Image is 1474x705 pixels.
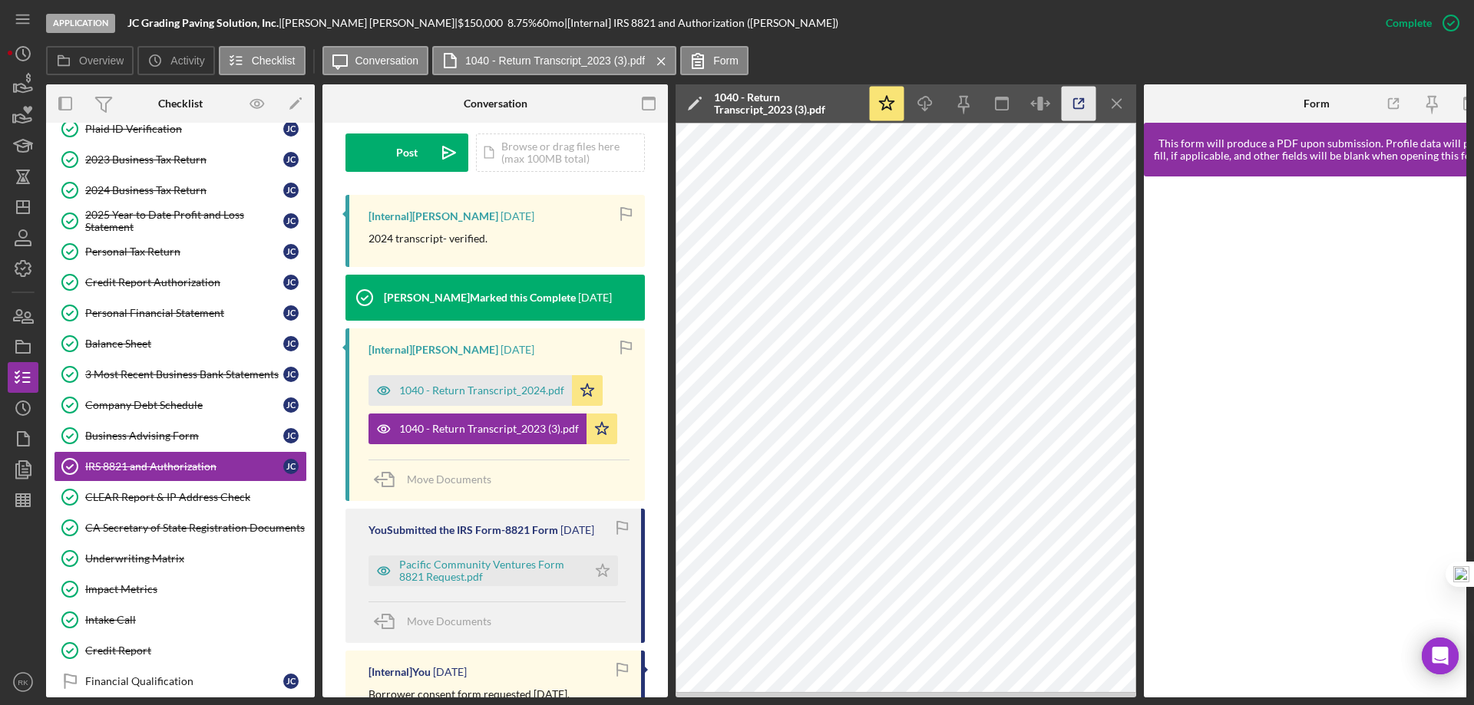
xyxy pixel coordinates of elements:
[283,305,299,321] div: J C
[283,428,299,443] div: J C
[158,97,203,110] div: Checklist
[85,583,306,595] div: Impact Metrics
[501,210,534,222] time: 2025-08-14 23:03
[465,54,645,67] label: 1040 - Return Transcript_2023 (3).pdf
[368,524,558,536] div: You Submitted the IRS Form-8821 Form
[368,210,498,222] div: [Internal] [PERSON_NAME]
[137,46,214,75] button: Activity
[1304,97,1330,110] div: Form
[54,175,307,206] a: 2024 Business Tax ReturnJC
[368,460,507,499] button: Move Documents
[85,460,283,473] div: IRS 8821 and Authorization
[407,473,491,486] span: Move Documents
[368,666,431,678] div: [Internal] You
[501,344,534,356] time: 2025-08-05 22:25
[252,54,296,67] label: Checklist
[85,491,306,503] div: CLEAR Report & IP Address Check
[282,17,458,29] div: [PERSON_NAME] [PERSON_NAME] |
[85,552,306,565] div: Underwriting Matrix
[399,423,579,435] div: 1040 - Return Transcript_2023 (3).pdf
[54,236,307,267] a: Personal Tax ReturnJC
[564,17,838,29] div: | [Internal] IRS 8821 and Authorization ([PERSON_NAME])
[54,328,307,359] a: Balance SheetJC
[54,114,307,144] a: Plaid ID VerificationJC
[127,16,279,29] b: JC Grading Paving Solution, Inc.
[85,522,306,534] div: CA Secretary of State Registration Documents
[283,674,299,689] div: J C
[85,368,283,381] div: 3 Most Recent Business Bank Statements
[54,267,307,298] a: Credit Report AuthorizationJC
[283,275,299,290] div: J C
[713,54,739,67] label: Form
[85,276,283,288] div: Credit Report Authorization
[399,558,580,583] div: Pacific Community Ventures Form 8821 Request.pdf
[396,133,418,172] div: Post
[85,614,306,626] div: Intake Call
[54,574,307,605] a: Impact Metrics
[560,524,594,536] time: 2025-07-31 17:53
[578,292,612,304] time: 2025-08-05 22:25
[54,543,307,574] a: Underwriting Matrix
[384,292,576,304] div: [PERSON_NAME] Marked this Complete
[54,605,307,635] a: Intake Call
[54,512,307,543] a: CA Secretary of State Registration Documents
[283,121,299,137] div: J C
[85,184,283,196] div: 2024 Business Tax Return
[537,17,564,29] div: 60 mo
[283,152,299,167] div: J C
[458,16,503,29] span: $150,000
[54,298,307,328] a: Personal Financial StatementJC
[54,144,307,175] a: 2023 Business Tax ReturnJC
[507,17,537,29] div: 8.75 %
[85,307,283,319] div: Personal Financial Statement
[1422,637,1459,674] div: Open Intercom Messenger
[85,338,283,350] div: Balance Sheet
[680,46,749,75] button: Form
[170,54,204,67] label: Activity
[283,397,299,413] div: J C
[345,133,468,172] button: Post
[54,420,307,451] a: Business Advising FormJC
[1370,8,1466,38] button: Complete
[464,97,527,110] div: Conversation
[283,244,299,259] div: J C
[54,451,307,482] a: IRS 8821 and AuthorizationJC
[368,413,617,444] button: 1040 - Return Transcript_2023 (3).pdf
[368,555,618,586] button: Pacific Community Ventures Form 8821 Request.pdf
[283,183,299,198] div: J C
[127,17,282,29] div: |
[1453,566,1469,582] img: one_i.png
[85,123,283,135] div: Plaid ID Verification
[399,384,564,397] div: 1040 - Return Transcript_2024.pdf
[714,91,860,116] div: 1040 - Return Transcript_2023 (3).pdf
[85,153,283,166] div: 2023 Business Tax Return
[18,678,28,687] text: RK
[85,209,283,233] div: 2025 Year to Date Profit and Loss Statement
[85,675,283,687] div: Financial Qualification
[85,245,283,258] div: Personal Tax Return
[1386,8,1432,38] div: Complete
[54,390,307,420] a: Company Debt ScheduleJC
[54,635,307,666] a: Credit Report
[85,430,283,442] div: Business Advising Form
[355,54,419,67] label: Conversation
[433,666,467,678] time: 2025-07-31 17:36
[368,375,603,406] button: 1040 - Return Transcript_2024.pdf
[283,213,299,229] div: J C
[368,344,498,356] div: [Internal] [PERSON_NAME]
[8,667,38,697] button: RK
[54,359,307,390] a: 3 Most Recent Business Bank StatementsJC
[54,482,307,512] a: CLEAR Report & IP Address Check
[54,206,307,236] a: 2025 Year to Date Profit and Loss StatementJC
[46,14,115,33] div: Application
[322,46,429,75] button: Conversation
[407,614,491,628] span: Move Documents
[85,399,283,411] div: Company Debt Schedule
[283,459,299,474] div: J C
[368,230,487,247] p: 2024 transcript- verified.
[85,644,306,657] div: Credit Report
[46,46,134,75] button: Overview
[368,686,570,703] p: Borrower consent form requested [DATE].
[283,367,299,382] div: J C
[219,46,306,75] button: Checklist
